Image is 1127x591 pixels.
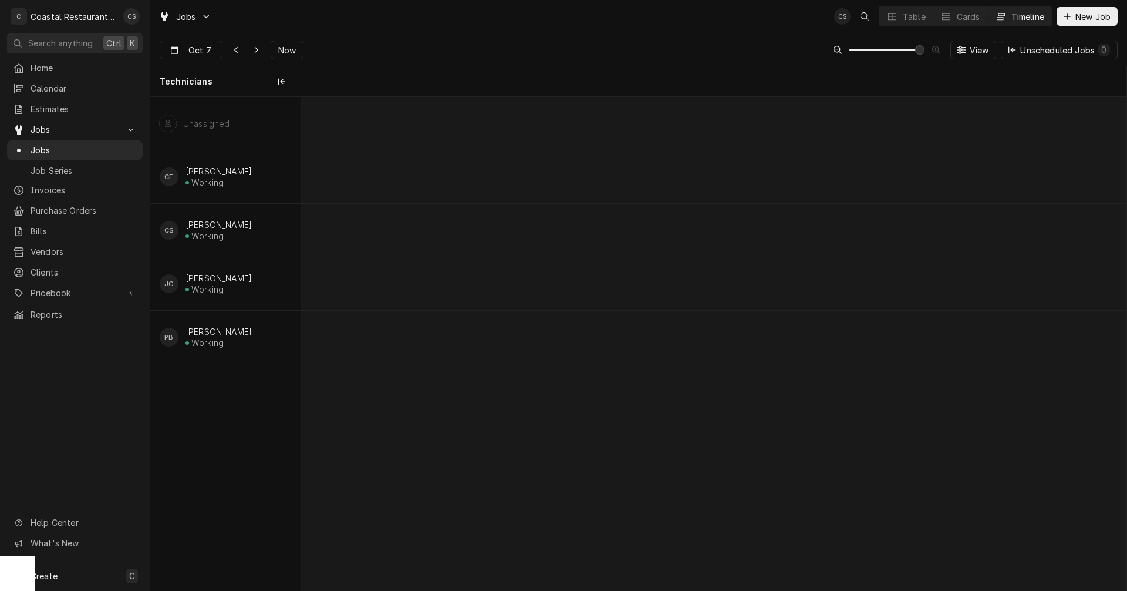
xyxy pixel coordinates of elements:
[7,283,143,303] a: Go to Pricebook
[31,11,117,23] div: Coastal Restaurant Repair
[185,166,252,176] div: [PERSON_NAME]
[7,263,143,282] a: Clients
[130,37,135,49] span: K
[1001,41,1118,59] button: Unscheduled Jobs0
[123,8,140,25] div: CS
[31,225,137,237] span: Bills
[1020,44,1110,56] div: Unscheduled Jobs
[185,327,252,337] div: [PERSON_NAME]
[1011,11,1044,23] div: Timeline
[31,516,136,529] span: Help Center
[191,284,224,294] div: Working
[160,167,178,186] div: CE
[834,8,851,25] div: CS
[276,44,298,56] span: Now
[31,144,137,156] span: Jobs
[31,246,137,258] span: Vendors
[834,8,851,25] div: Chris Sockriter's Avatar
[31,103,137,115] span: Estimates
[183,119,230,129] div: Unassigned
[7,305,143,324] a: Reports
[7,533,143,553] a: Go to What's New
[855,7,874,26] button: Open search
[7,140,143,160] a: Jobs
[160,221,178,240] div: CS
[7,242,143,261] a: Vendors
[967,44,991,56] span: View
[160,328,178,347] div: PB
[7,180,143,200] a: Invoices
[160,76,212,88] span: Technicians
[1101,43,1108,56] div: 0
[950,41,997,59] button: View
[154,7,216,26] a: Go to Jobs
[191,177,224,187] div: Working
[301,97,1126,590] div: normal
[185,220,252,230] div: [PERSON_NAME]
[129,570,135,582] span: C
[271,41,303,59] button: Now
[31,123,119,136] span: Jobs
[1057,7,1118,26] button: New Job
[160,221,178,240] div: Chris Sockriter's Avatar
[31,164,137,177] span: Job Series
[7,120,143,139] a: Go to Jobs
[31,266,137,278] span: Clients
[31,62,137,74] span: Home
[31,308,137,321] span: Reports
[7,221,143,241] a: Bills
[7,201,143,220] a: Purchase Orders
[28,37,93,49] span: Search anything
[185,273,252,283] div: [PERSON_NAME]
[150,66,301,97] div: Technicians column. SPACE for context menu
[123,8,140,25] div: Chris Sockriter's Avatar
[1073,11,1113,23] span: New Job
[31,82,137,95] span: Calendar
[160,274,178,293] div: James Gatton's Avatar
[31,287,119,299] span: Pricebook
[160,274,178,293] div: JG
[957,11,980,23] div: Cards
[7,58,143,78] a: Home
[191,231,224,241] div: Working
[31,184,137,196] span: Invoices
[160,41,222,59] button: Oct 7
[903,11,926,23] div: Table
[191,338,224,348] div: Working
[150,97,301,590] div: left
[7,33,143,53] button: Search anythingCtrlK
[31,571,58,581] span: Create
[11,8,27,25] div: C
[7,161,143,180] a: Job Series
[7,99,143,119] a: Estimates
[7,79,143,98] a: Calendar
[31,537,136,549] span: What's New
[106,37,122,49] span: Ctrl
[7,513,143,532] a: Go to Help Center
[160,167,178,186] div: Carlos Espin's Avatar
[176,11,196,23] span: Jobs
[31,204,137,217] span: Purchase Orders
[160,328,178,347] div: Phill Blush's Avatar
